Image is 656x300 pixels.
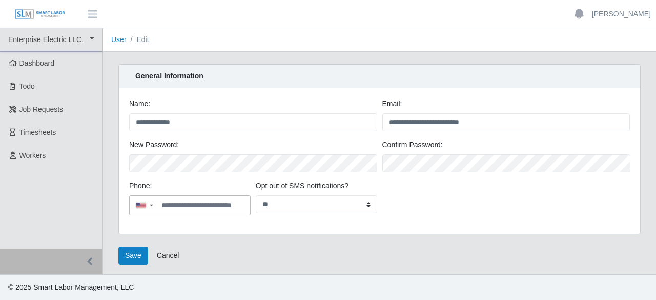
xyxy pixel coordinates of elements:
[150,247,186,265] a: Cancel
[19,128,56,136] span: Timesheets
[129,98,150,109] label: Name:
[111,35,127,44] a: User
[19,151,46,159] span: Workers
[19,59,55,67] span: Dashboard
[118,247,148,265] button: Save
[130,196,158,215] div: Country Code Selector
[135,72,203,80] strong: General Information
[19,105,64,113] span: Job Requests
[592,9,651,19] a: [PERSON_NAME]
[129,181,152,191] label: Phone:
[382,139,443,150] label: Confirm Password:
[256,181,348,191] label: Opt out of SMS notifications?
[382,98,402,109] label: Email:
[19,82,35,90] span: Todo
[8,283,134,291] span: © 2025 Smart Labor Management, LLC
[149,203,154,207] span: ▼
[127,34,149,45] li: Edit
[129,139,179,150] label: New Password:
[14,9,66,20] img: SLM Logo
